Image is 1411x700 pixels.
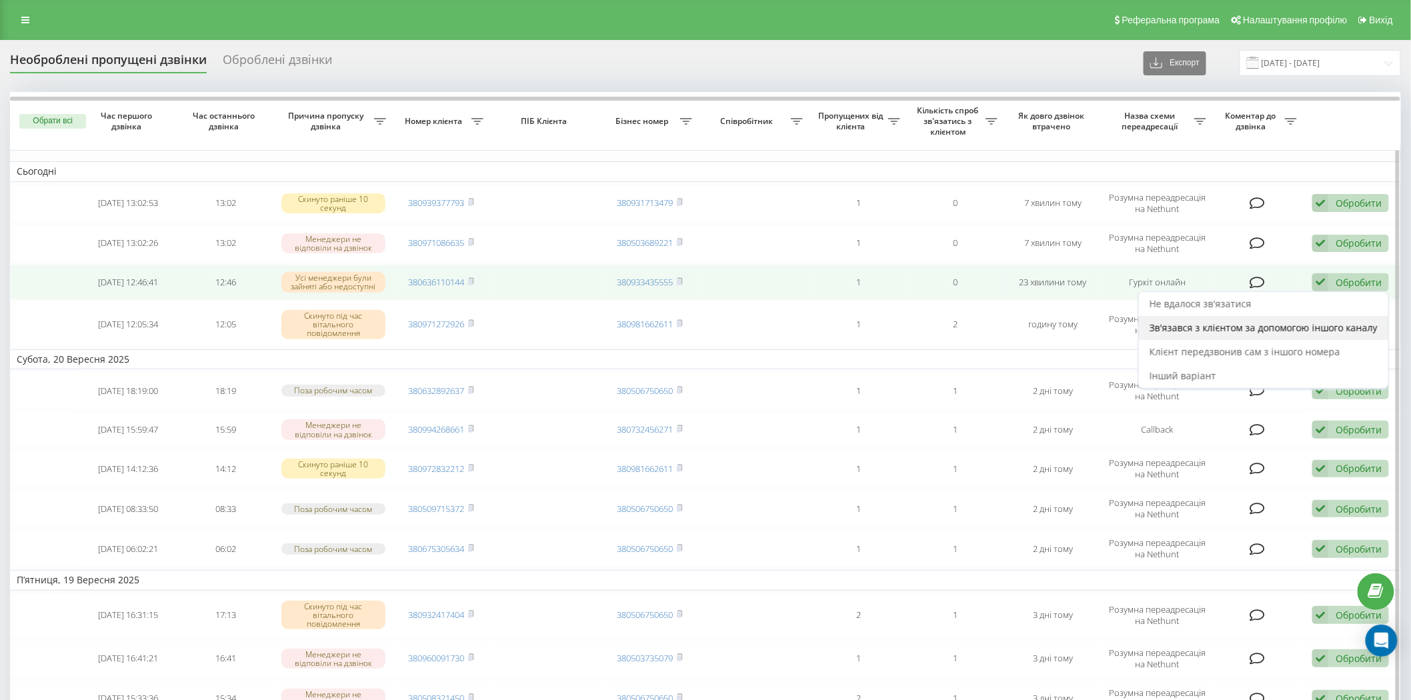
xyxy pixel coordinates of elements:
div: Менеджери не відповіли на дзвінок [281,649,386,669]
td: Розумна переадресація на Nethunt [1102,450,1213,487]
a: 380636110144 [409,276,465,288]
div: Поза робочим часом [281,543,386,555]
a: 380939377793 [409,197,465,209]
td: [DATE] 16:41:21 [79,640,177,677]
span: Кількість спроб зв'язатись з клієнтом [914,105,986,137]
td: 12:46 [177,265,274,300]
div: Обробити [1336,385,1382,397]
td: 12:05 [177,303,274,347]
span: ПІБ Клієнта [501,116,589,127]
a: 380509715372 [409,503,465,515]
a: 380732456271 [617,423,673,435]
span: Налаштування профілю [1243,15,1347,25]
td: 1 [907,530,1004,567]
td: 1 [907,372,1004,409]
div: Поза робочим часом [281,385,386,396]
div: Обробити [1336,197,1382,209]
a: 380503689221 [617,237,673,249]
span: Як довго дзвінок втрачено [1016,111,1091,131]
div: Обробити [1336,462,1382,475]
div: Open Intercom Messenger [1366,625,1398,657]
td: 1 [810,530,907,567]
div: Обробити [1336,276,1382,289]
td: 1 [907,412,1004,447]
td: Розумна переадресація на Nethunt [1102,303,1213,347]
td: 7 хвилин тому [1004,185,1102,222]
td: 1 [907,640,1004,677]
td: 13:02 [177,185,274,222]
a: 380960091730 [409,652,465,664]
button: Обрати всі [19,114,86,129]
td: 06:02 [177,530,274,567]
div: Менеджери не відповіли на дзвінок [281,419,386,439]
div: Обробити [1336,237,1382,249]
td: 2 дні тому [1004,372,1102,409]
td: Розумна переадресація на Nethunt [1102,372,1213,409]
a: 380506750650 [617,385,673,397]
td: 0 [907,265,1004,300]
a: 380675305634 [409,543,465,555]
td: 2 дні тому [1004,450,1102,487]
td: [DATE] 13:02:26 [79,225,177,262]
td: 1 [810,490,907,527]
td: 2 [907,303,1004,347]
div: Усі менеджери були зайняті або недоступні [281,272,386,292]
span: Зв'язався з клієнтом за допомогою іншого каналу [1150,321,1378,334]
td: 1 [810,450,907,487]
td: Callback [1102,412,1213,447]
td: Розумна переадресація на Nethunt [1102,225,1213,262]
span: Співробітник [705,116,792,127]
td: 18:19 [177,372,274,409]
div: Обробити [1336,543,1382,555]
td: [DATE] 12:05:34 [79,303,177,347]
div: Скинуто раніше 10 секунд [281,459,386,479]
a: 380981662611 [617,318,673,330]
td: [DATE] 16:31:15 [79,593,177,637]
td: [DATE] 12:46:41 [79,265,177,300]
td: 7 хвилин тому [1004,225,1102,262]
a: 380981662611 [617,463,673,475]
div: Менеджери не відповіли на дзвінок [281,233,386,253]
span: Причина пропуску дзвінка [281,111,373,131]
td: 08:33 [177,490,274,527]
a: 380503735079 [617,652,673,664]
a: 380506750650 [617,543,673,555]
td: 17:13 [177,593,274,637]
td: 16:41 [177,640,274,677]
span: Бізнес номер [608,116,680,127]
div: Поза робочим часом [281,503,386,515]
a: 380506750650 [617,609,673,621]
span: Інший варіант [1150,369,1216,382]
td: 1 [810,412,907,447]
span: Назва схеми переадресації [1108,111,1194,131]
div: Скинуто раніше 10 секунд [281,193,386,213]
td: [DATE] 13:02:53 [79,185,177,222]
td: 1 [810,372,907,409]
a: 380994268661 [409,423,465,435]
td: Гуркіт онлайн [1102,265,1213,300]
td: 14:12 [177,450,274,487]
td: 1 [810,225,907,262]
td: 13:02 [177,225,274,262]
span: Пропущених від клієнта [816,111,888,131]
td: 15:59 [177,412,274,447]
td: 1 [810,303,907,347]
a: 380933435555 [617,276,673,288]
span: Номер клієнта [399,116,471,127]
td: 0 [907,225,1004,262]
a: 380971272926 [409,318,465,330]
button: Експорт [1144,51,1206,75]
td: Розумна переадресація на Nethunt [1102,185,1213,222]
div: Обробити [1336,652,1382,665]
div: Скинуто під час вітального повідомлення [281,601,386,630]
div: Обробити [1336,609,1382,621]
td: Розумна переадресація на Nethunt [1102,640,1213,677]
div: Обробити [1336,423,1382,436]
a: 380932417404 [409,609,465,621]
td: Розумна переадресація на Nethunt [1102,593,1213,637]
td: Розумна переадресація на Nethunt [1102,530,1213,567]
td: 3 дні тому [1004,593,1102,637]
td: 1 [907,593,1004,637]
td: [DATE] 08:33:50 [79,490,177,527]
div: Оброблені дзвінки [223,53,332,73]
